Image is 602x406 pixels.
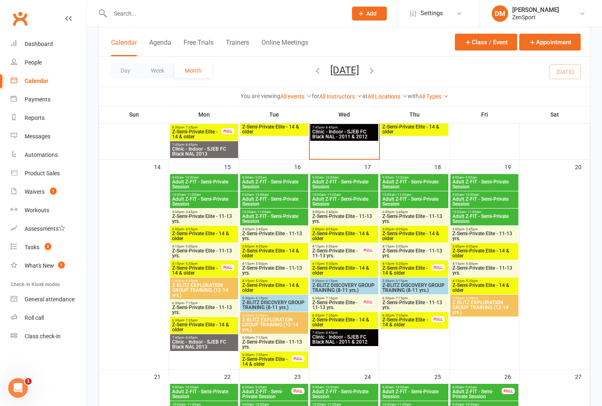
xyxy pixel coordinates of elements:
th: Mon [169,106,239,123]
span: Z-Semi-Private Elite - 11-13 yrs. [242,266,307,275]
span: - 11:00am [256,210,271,214]
div: FULL [221,128,234,134]
span: - 5:00pm [254,262,268,266]
div: 23 [294,369,309,383]
span: - 11:00am [186,193,201,197]
div: Class check-in [25,333,61,339]
th: Sun [99,106,169,123]
span: Z-Semi-Private Elite - 14 & older [312,231,377,241]
span: Z-Semi-Private Elite - 14 & older [242,248,307,258]
th: Sat [520,106,590,123]
span: Z-BLITZ DISCOVERY GROUP TRAINING (8-11 yrs.) [312,283,377,293]
button: [DATE] [330,64,359,76]
span: Adult Z-FIT - Semi-Private Session [172,197,236,206]
span: 7:45pm [312,126,377,129]
div: 19 [504,160,519,173]
span: Z-BLITZ EXPLORATION GROUP TRAINING (12-14 yrs.) [242,317,307,332]
span: - 11:00am [466,210,481,214]
span: 5:30pm [312,279,377,283]
div: 14 [154,160,169,173]
span: - 6:15pm [324,279,338,283]
button: Week [141,63,175,78]
strong: You are viewing [241,93,280,99]
span: - 7:35pm [394,314,408,317]
div: 25 [434,369,449,383]
div: Waivers [25,188,45,195]
span: Z-Semi-Private Elite - 14 & older [312,317,377,327]
span: - 8:45pm [324,126,338,129]
span: - 7:15pm [254,336,268,339]
span: 10:00am [242,210,307,214]
span: Z-BLITZ EXPLORATION GROUP TRAINING (12-14 yrs.) [172,283,236,298]
a: Reports [11,109,86,127]
div: Calendar [25,78,48,84]
span: - 9:00am [254,176,267,179]
span: Adult Z-FIT - Semi-Private Session [242,389,292,399]
span: - 6:20pm [464,296,478,300]
span: 7:45pm [172,336,236,339]
strong: for [312,93,319,99]
span: Clinic - Indoor - SJEB FC Black NAL - 2011 & 2012 [312,335,377,344]
div: FULL [432,264,445,271]
iframe: Intercom live chat [8,378,28,398]
span: 3:00pm [452,245,517,248]
button: Trainers [226,39,249,56]
span: Adult Z-FIT - Semi-Private Session [452,214,517,224]
div: FULL [291,356,304,362]
span: 9:00am [172,385,236,389]
a: All Locations [368,93,408,100]
a: All events [280,93,312,100]
a: Messages [11,127,86,146]
span: Z-Semi-Private Elite - 11-13 yrs. [172,305,236,315]
span: Z-Semi-Private Elite - 14 & older [452,283,517,293]
span: Adult Z-FIT - Semi-Private Session [172,179,236,189]
span: Z-Semi-Private Elite - 14 & older [452,248,517,258]
span: 4:15pm [242,262,307,266]
div: [PERSON_NAME] [512,6,559,14]
span: 4:15pm [312,245,362,248]
span: - 3:45pm [464,227,478,231]
span: - 4:05pm [394,227,408,231]
span: - 3:45pm [394,210,408,214]
span: 9:00am [312,385,377,389]
span: 7:45pm [172,143,236,147]
span: 6:30pm [242,353,292,357]
span: 7:45pm [312,331,377,335]
a: Tasks 2 [11,238,86,257]
div: FULL [361,247,375,253]
span: 3:00pm [242,245,307,248]
span: 6:30pm [172,301,236,305]
span: - 5:00pm [184,245,198,248]
span: Add [366,10,377,17]
span: - 9:00am [464,176,477,179]
span: - 6:20pm [184,279,198,283]
span: Adult Z-FIT - Semi-Private Session [382,179,447,189]
div: FULL [432,316,445,322]
span: - 5:00pm [464,262,478,266]
a: All Types [419,93,449,100]
span: Adult Z-FIT - Semi-Private Session [312,197,377,206]
span: 8:00am [242,176,307,179]
span: - 10:00am [324,176,339,179]
span: Z-Semi-Private Elite - 11-13 yrs. [312,214,377,224]
div: Automations [25,151,58,158]
span: 10:00am [312,193,377,197]
span: - 3:45pm [324,210,338,214]
span: - 11:00am [326,193,341,197]
span: Z-Semi-Private Elite - 11-13 yrs. [382,248,447,258]
span: 9:00am [452,193,517,197]
div: 17 [364,160,379,173]
a: Payments [11,90,86,109]
button: Online Meetings [261,39,308,56]
span: 4:15pm [452,262,517,266]
a: Roll call [11,309,86,327]
span: Adult Z-FIT - Semi-Private Session [382,389,447,399]
span: - 10:00am [464,193,479,197]
div: Payments [25,96,50,103]
span: - 6:15pm [394,279,408,283]
span: - 5:20pm [254,279,268,283]
div: Tasks [25,244,39,250]
button: Appointment [519,34,581,50]
span: 4:15pm [382,262,432,266]
div: 20 [575,160,590,173]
